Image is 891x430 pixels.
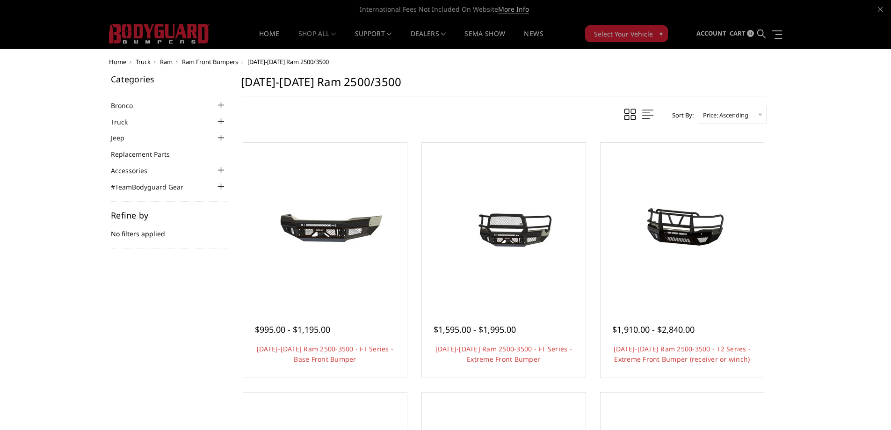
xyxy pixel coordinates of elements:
[160,58,173,66] a: Ram
[435,344,572,364] a: [DATE]-[DATE] Ram 2500-3500 - FT Series - Extreme Front Bumper
[111,117,139,127] a: Truck
[585,25,668,42] button: Select Your Vehicle
[612,324,695,335] span: $1,910.00 - $2,840.00
[667,108,694,122] label: Sort By:
[111,133,136,143] a: Jeep
[111,101,145,110] a: Bronco
[255,324,330,335] span: $995.00 - $1,195.00
[696,29,726,37] span: Account
[424,145,583,304] a: 2019-2025 Ram 2500-3500 - FT Series - Extreme Front Bumper 2019-2025 Ram 2500-3500 - FT Series - ...
[730,21,754,46] a: Cart 0
[247,58,329,66] span: [DATE]-[DATE] Ram 2500/3500
[250,189,400,260] img: 2019-2025 Ram 2500-3500 - FT Series - Base Front Bumper
[109,24,210,44] img: BODYGUARD BUMPERS
[607,189,757,260] img: 2019-2025 Ram 2500-3500 - T2 Series - Extreme Front Bumper (receiver or winch)
[109,58,126,66] a: Home
[182,58,238,66] a: Ram Front Bumpers
[696,21,726,46] a: Account
[111,166,159,175] a: Accessories
[524,30,543,49] a: News
[246,145,405,304] a: 2019-2025 Ram 2500-3500 - FT Series - Base Front Bumper
[111,211,227,219] h5: Refine by
[730,29,746,37] span: Cart
[434,324,516,335] span: $1,595.00 - $1,995.00
[747,30,754,37] span: 0
[594,29,653,39] span: Select Your Vehicle
[111,182,195,192] a: #TeamBodyguard Gear
[603,145,762,304] a: 2019-2025 Ram 2500-3500 - T2 Series - Extreme Front Bumper (receiver or winch) 2019-2025 Ram 2500...
[498,5,529,14] a: More Info
[411,30,446,49] a: Dealers
[659,29,663,38] span: ▾
[111,211,227,248] div: No filters applied
[241,75,767,96] h1: [DATE]-[DATE] Ram 2500/3500
[259,30,279,49] a: Home
[111,149,181,159] a: Replacement Parts
[614,344,751,364] a: [DATE]-[DATE] Ram 2500-3500 - T2 Series - Extreme Front Bumper (receiver or winch)
[355,30,392,49] a: Support
[464,30,505,49] a: SEMA Show
[298,30,336,49] a: shop all
[111,75,227,83] h5: Categories
[136,58,151,66] a: Truck
[257,344,393,364] a: [DATE]-[DATE] Ram 2500-3500 - FT Series - Base Front Bumper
